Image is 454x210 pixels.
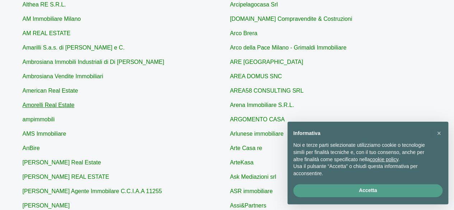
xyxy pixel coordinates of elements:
a: Arte Casa re [230,145,262,151]
button: Chiudi questa informativa [433,127,445,139]
span: × [437,129,441,137]
button: Accetta [293,184,443,197]
a: AREA58 CONSULTING SRL [230,88,304,94]
a: ARE [GEOGRAPHIC_DATA] [230,59,303,65]
a: [PERSON_NAME] Real Estate [23,159,101,165]
p: Usa il pulsante “Accetta” o chiudi questa informativa per acconsentire. [293,163,431,177]
p: Noi e terze parti selezionate utilizziamo cookie o tecnologie simili per finalità tecniche e, con... [293,142,431,163]
a: [PERSON_NAME] Agente Immobilare C.C.I.A.A 11255 [23,188,162,194]
a: AM Immobiliare Milano [23,16,81,22]
a: American Real Estate [23,88,78,94]
a: AREA DOMUS SNC [230,73,282,79]
a: [DOMAIN_NAME] Compravendite & Costruzioni [230,16,352,22]
a: AnBire [23,145,40,151]
a: Amarilli S.a.s. di [PERSON_NAME] e C. [23,45,125,51]
a: Althea RE S.R.L. [23,1,66,8]
a: cookie policy - il link si apre in una nuova scheda [370,157,398,162]
a: Ask Mediazioni srl [230,174,276,180]
a: ASR immobiliare [230,188,273,194]
a: [PERSON_NAME] REAL ESTATE [23,174,109,180]
a: Arco della Pace Milano - Grimaldi Immobiliare [230,45,347,51]
a: Arlunese immobiliare [230,131,284,137]
a: AM REAL ESTATE [23,30,71,36]
a: [PERSON_NAME] [23,202,70,209]
a: Amorelli Real Estate [23,102,75,108]
a: Arena Immobiliare S.R.L. [230,102,294,108]
a: Ambrosiana Vendite Immobiliari [23,73,103,79]
a: AMS Immobiliare [23,131,66,137]
a: Ambrosiana Immobili Industriali di Di [PERSON_NAME] [23,59,164,65]
a: Assi&Partners [230,202,266,209]
a: Arco Brera [230,30,257,36]
a: Arcipelagocasa Srl [230,1,278,8]
a: ampimmobili [23,116,55,122]
a: ArteKasa [230,159,254,165]
h2: Informativa [293,130,431,136]
a: ARGOMENTO CASA [230,116,285,122]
